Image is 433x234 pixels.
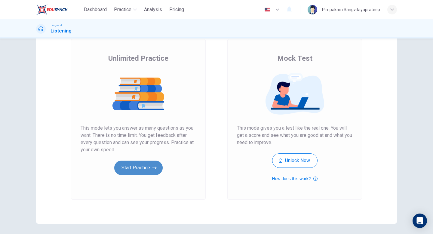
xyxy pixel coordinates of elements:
span: Analysis [144,6,162,13]
button: How does this work? [272,175,317,182]
button: Analysis [142,4,164,15]
button: Unlock Now [272,153,318,168]
img: Profile picture [308,5,317,14]
span: Pricing [169,6,184,13]
span: This mode lets you answer as many questions as you want. There is no time limit. You get feedback... [81,125,196,153]
h1: Listening [51,27,72,35]
span: Linguaskill [51,23,65,27]
div: Open Intercom Messenger [413,214,427,228]
div: Pimpakarn Sangvitayaprateep [322,6,380,13]
img: en [264,8,271,12]
button: Pricing [167,4,186,15]
span: Dashboard [84,6,107,13]
img: EduSynch logo [36,4,68,16]
button: Start Practice [114,161,163,175]
span: This mode gives you a test like the real one. You will get a score and see what you are good at a... [237,125,352,146]
span: Practice [114,6,131,13]
button: Dashboard [81,4,109,15]
span: Unlimited Practice [108,54,168,63]
a: EduSynch logo [36,4,81,16]
span: Mock Test [277,54,312,63]
button: Practice [112,4,139,15]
